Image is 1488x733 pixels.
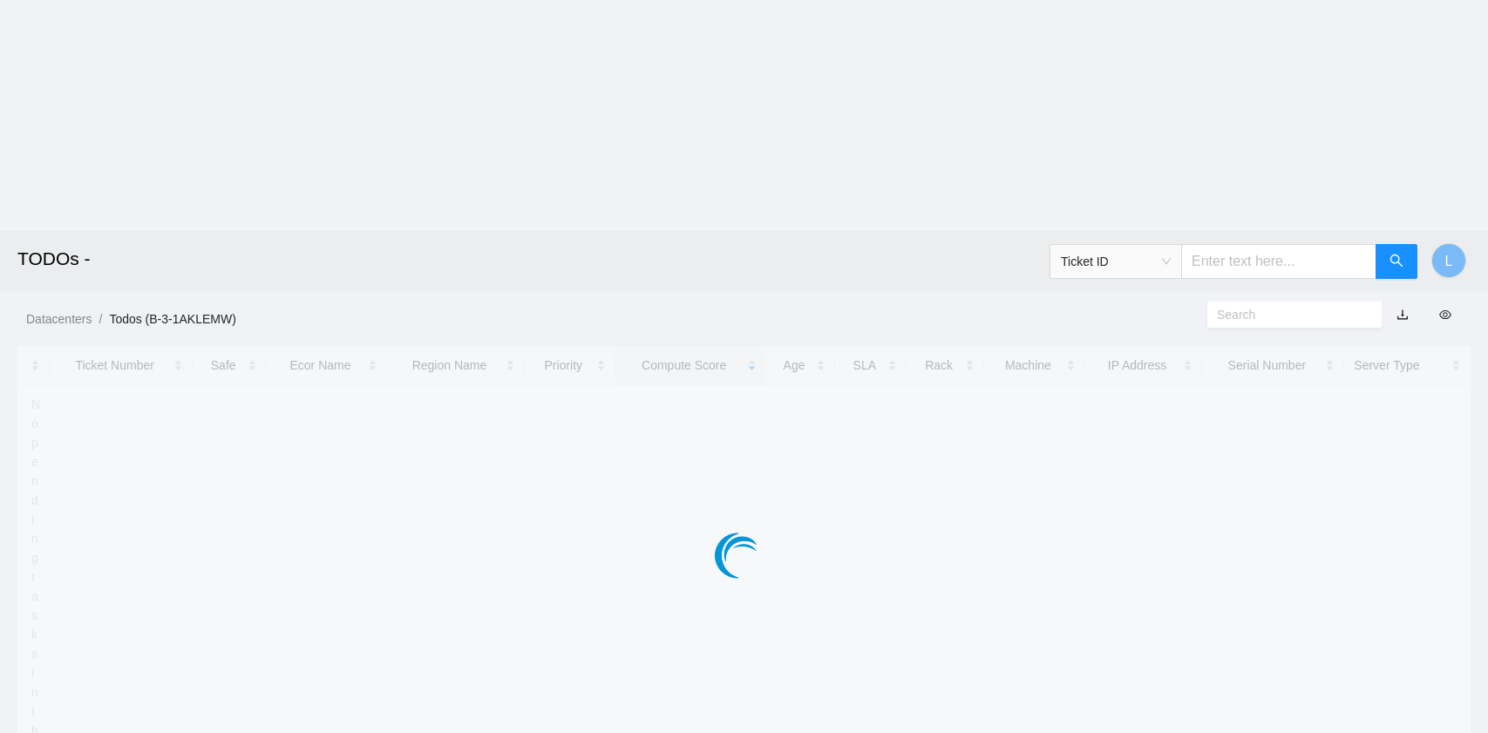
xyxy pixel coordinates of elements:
[1217,305,1358,324] input: Search
[17,231,1035,287] h2: TODOs -
[1431,243,1466,278] button: L
[1439,309,1451,321] span: eye
[99,312,102,326] span: /
[1181,244,1376,279] input: Enter text here...
[1376,244,1417,279] button: search
[26,312,92,326] a: Datacenters
[1383,301,1422,329] button: download
[109,312,235,326] a: Todos (B-3-1AKLEMW)
[1389,254,1403,270] span: search
[1445,250,1453,272] span: L
[1061,248,1171,275] span: Ticket ID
